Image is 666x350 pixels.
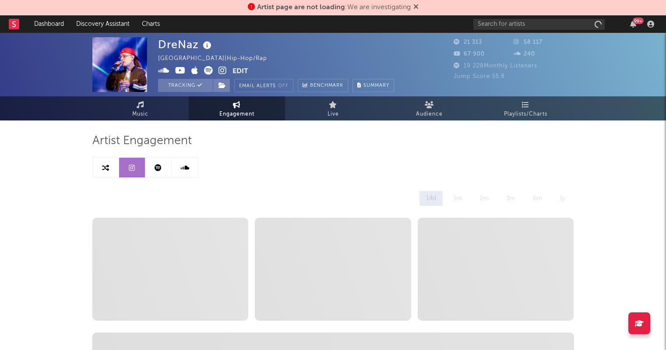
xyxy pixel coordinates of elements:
input: Search for artists [473,19,605,30]
span: Summary [363,83,389,88]
div: 99 + [633,18,644,24]
span: Live [328,109,339,120]
span: Benchmark [310,81,343,91]
span: 58 117 [514,39,543,45]
span: Music [132,109,148,120]
div: 14d [419,191,443,206]
div: 1m [447,191,469,206]
button: Edit [233,66,248,77]
div: 2m [473,191,495,206]
span: 19 228 Monthly Listeners [454,63,537,69]
em: Off [278,84,289,88]
button: Email AlertsOff [234,79,293,92]
span: Artist Engagement [92,136,192,146]
div: 1y [553,191,572,206]
span: 67 900 [454,51,485,57]
a: Engagement [189,96,285,120]
div: 6m [526,191,549,206]
a: Discovery Assistant [70,15,136,33]
button: Summary [352,79,394,92]
span: Dismiss [413,4,419,11]
div: 3m [500,191,522,206]
a: Benchmark [298,79,348,92]
span: Artist page are not loading [257,4,345,11]
span: Playlists/Charts [504,109,547,120]
button: Tracking [158,79,213,92]
a: Audience [381,96,478,120]
a: Music [92,96,189,120]
div: DreNaz [158,37,214,52]
span: 240 [514,51,535,57]
a: Charts [136,15,166,33]
a: Dashboard [28,15,70,33]
span: Audience [416,109,443,120]
button: 99+ [630,21,636,28]
span: Engagement [219,109,254,120]
span: : We are investigating [257,4,411,11]
a: Playlists/Charts [478,96,574,120]
span: Jump Score: 55.8 [454,74,505,79]
a: Live [285,96,381,120]
span: 21 313 [454,39,482,45]
div: [GEOGRAPHIC_DATA] | Hip-Hop/Rap [158,53,277,64]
